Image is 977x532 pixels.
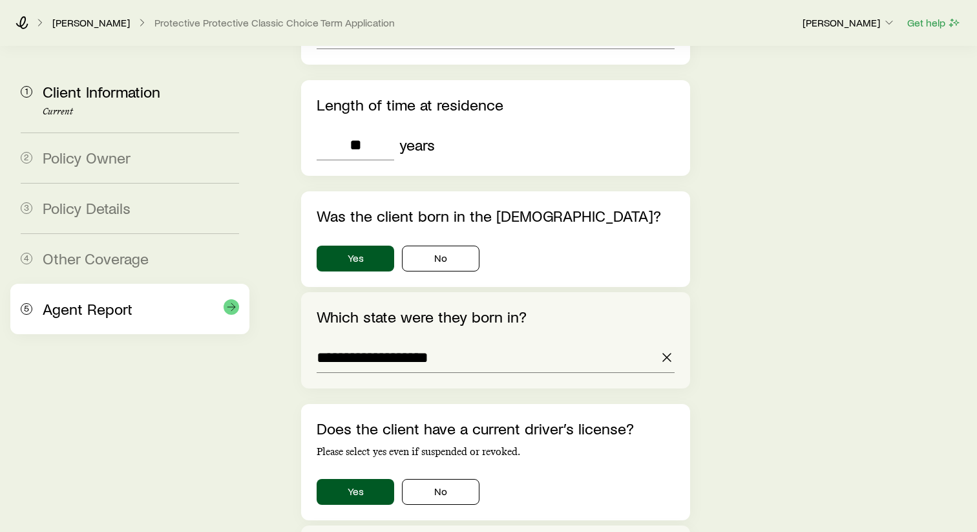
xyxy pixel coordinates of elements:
span: 5 [21,303,32,315]
span: Agent Report [43,299,132,318]
a: [PERSON_NAME] [52,17,131,29]
p: Does the client have a current driver’s license? [317,420,675,438]
span: 4 [21,253,32,264]
button: Yes [317,479,394,505]
p: Current [43,107,239,117]
span: 3 [21,202,32,214]
button: No [402,246,479,271]
span: Policy Details [43,198,131,217]
div: years [399,136,435,154]
button: [PERSON_NAME] [802,16,896,31]
span: Client Information [43,82,160,101]
button: Yes [317,246,394,271]
span: Other Coverage [43,249,149,268]
label: Which state were they born in? [317,307,527,326]
span: 1 [21,86,32,98]
button: No [402,479,479,505]
span: 2 [21,152,32,164]
p: Length of time at residence [317,96,675,114]
p: Was the client born in the [DEMOGRAPHIC_DATA]? [317,207,675,225]
span: Policy Owner [43,148,131,167]
button: Get help [907,16,961,30]
button: Protective Protective Classic Choice Term Application [154,17,395,29]
p: Please select yes even if suspended or revoked. [317,445,675,458]
p: [PERSON_NAME] [803,16,896,29]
